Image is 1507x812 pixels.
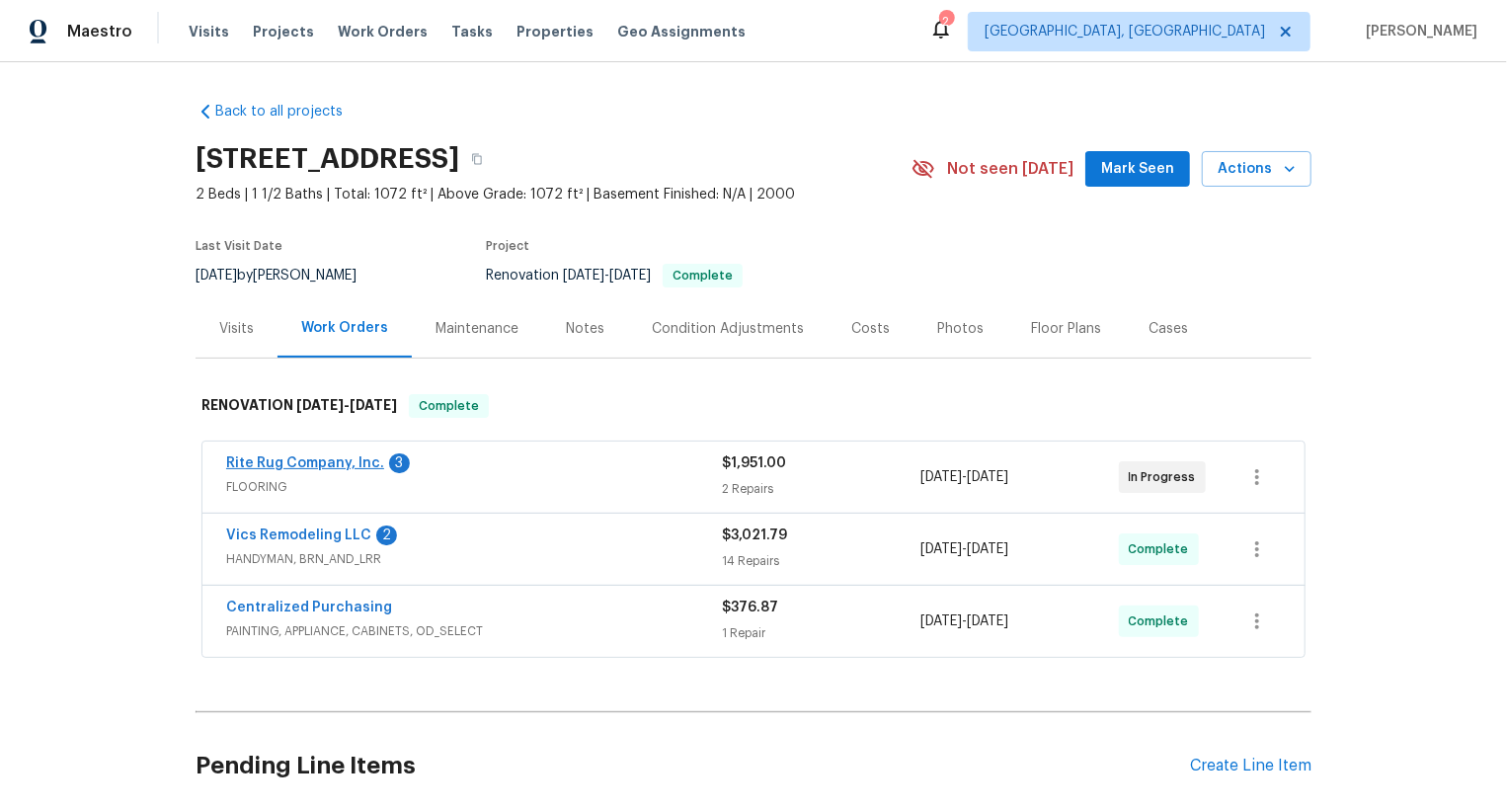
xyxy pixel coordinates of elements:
[1129,611,1197,631] span: Complete
[301,318,388,338] div: Work Orders
[937,319,984,339] div: Photos
[617,22,746,41] span: Geo Assignments
[516,22,594,41] span: Properties
[451,25,493,39] span: Tasks
[851,319,890,339] div: Costs
[722,601,778,614] span: $376.87
[486,240,529,252] span: Project
[722,479,920,499] div: 2 Repairs
[939,12,953,32] div: 2
[609,269,651,283] span: [DATE]
[486,269,743,283] span: Renovation
[226,477,722,497] span: FLOORING
[296,398,344,412] span: [DATE]
[1031,319,1101,339] div: Floor Plans
[1358,22,1477,41] span: [PERSON_NAME]
[920,467,1008,487] span: -
[196,149,459,169] h2: [STREET_ADDRESS]
[1202,151,1311,188] button: Actions
[196,720,1190,812] h2: Pending Line Items
[196,269,237,283] span: [DATE]
[967,542,1008,556] span: [DATE]
[196,185,912,204] span: 2 Beds | 1 1/2 Baths | Total: 1072 ft² | Above Grade: 1072 ft² | Basement Finished: N/A | 2000
[226,549,722,569] span: HANDYMAN, BRN_AND_LRR
[296,398,397,412] span: -
[722,623,920,643] div: 1 Repair
[665,270,741,282] span: Complete
[920,611,1008,631] span: -
[411,396,487,416] span: Complete
[967,614,1008,628] span: [DATE]
[219,319,254,339] div: Visits
[226,601,392,614] a: Centralized Purchasing
[1218,157,1296,182] span: Actions
[967,470,1008,484] span: [DATE]
[253,22,314,41] span: Projects
[1129,467,1204,487] span: In Progress
[189,22,229,41] span: Visits
[436,319,518,339] div: Maintenance
[196,240,282,252] span: Last Visit Date
[389,453,410,473] div: 3
[226,528,371,542] a: Vics Remodeling LLC
[350,398,397,412] span: [DATE]
[1101,157,1174,182] span: Mark Seen
[1129,539,1197,559] span: Complete
[920,470,962,484] span: [DATE]
[67,22,132,41] span: Maestro
[920,614,962,628] span: [DATE]
[1149,319,1188,339] div: Cases
[459,141,495,177] button: Copy Address
[226,621,722,641] span: PAINTING, APPLIANCE, CABINETS, OD_SELECT
[376,526,397,545] div: 2
[1085,151,1190,188] button: Mark Seen
[563,269,604,283] span: [DATE]
[920,539,1008,559] span: -
[722,456,786,470] span: $1,951.00
[985,22,1265,41] span: [GEOGRAPHIC_DATA], [GEOGRAPHIC_DATA]
[196,264,380,287] div: by [PERSON_NAME]
[196,374,1311,438] div: RENOVATION [DATE]-[DATE]Complete
[196,102,385,122] a: Back to all projects
[722,551,920,571] div: 14 Repairs
[563,269,651,283] span: -
[920,542,962,556] span: [DATE]
[947,159,1073,179] span: Not seen [DATE]
[201,394,397,418] h6: RENOVATION
[1190,757,1311,775] div: Create Line Item
[566,319,604,339] div: Notes
[722,528,787,542] span: $3,021.79
[652,319,804,339] div: Condition Adjustments
[226,456,384,470] a: Rite Rug Company, Inc.
[338,22,428,41] span: Work Orders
